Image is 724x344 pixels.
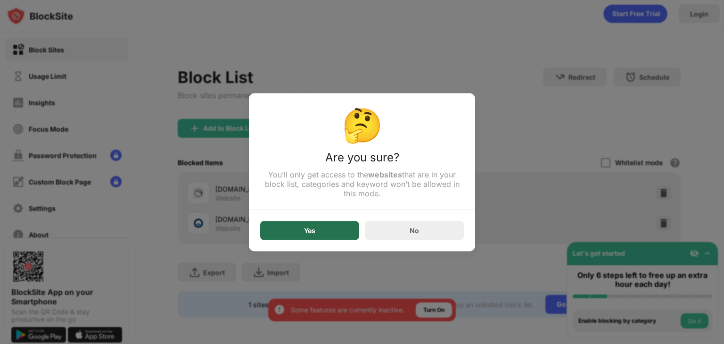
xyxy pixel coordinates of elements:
[368,169,402,179] strong: websites
[410,227,419,235] div: No
[260,169,464,198] div: You’ll only get access to the that are in your block list, categories and keyword won’t be allowe...
[304,227,315,234] div: Yes
[260,150,464,169] div: Are you sure?
[260,104,464,144] div: 🤔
